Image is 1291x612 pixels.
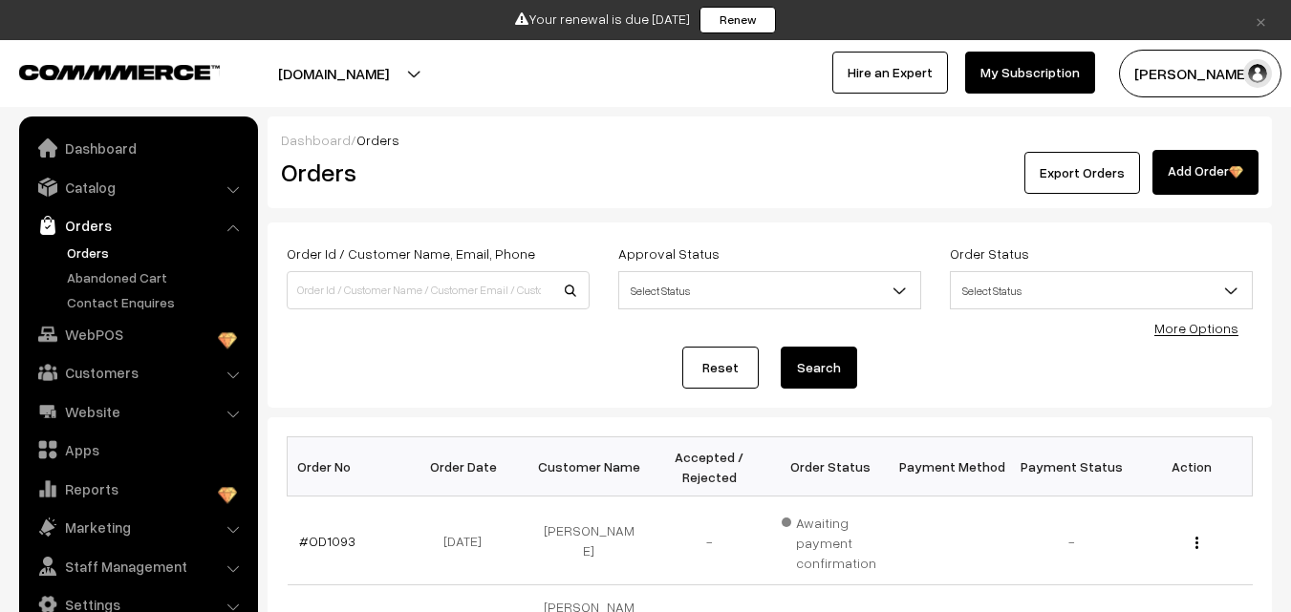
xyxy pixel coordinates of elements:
[408,496,528,585] td: [DATE]
[287,271,590,309] input: Order Id / Customer Name / Customer Email / Customer Phone
[288,437,408,496] th: Order No
[408,437,528,496] th: Order Date
[699,7,776,33] a: Renew
[682,347,759,389] a: Reset
[1248,9,1274,32] a: ×
[1154,320,1238,336] a: More Options
[528,496,649,585] td: [PERSON_NAME]
[1119,50,1281,97] button: [PERSON_NAME]
[281,158,588,187] h2: Orders
[24,170,251,204] a: Catalog
[618,243,720,264] label: Approval Status
[24,549,251,583] a: Staff Management
[528,437,649,496] th: Customer Name
[62,243,251,263] a: Orders
[19,65,220,79] img: COMMMERCE
[24,472,251,506] a: Reports
[1011,437,1131,496] th: Payment Status
[1011,496,1131,585] td: -
[24,510,251,544] a: Marketing
[24,433,251,467] a: Apps
[1243,59,1272,88] img: user
[299,533,355,549] a: #OD1093
[24,355,251,390] a: Customers
[24,208,251,243] a: Orders
[281,132,351,148] a: Dashboard
[832,52,948,94] a: Hire an Expert
[891,437,1011,496] th: Payment Method
[1152,150,1259,195] a: Add Order
[24,394,251,429] a: Website
[24,317,251,351] a: WebPOS
[770,437,891,496] th: Order Status
[19,59,186,82] a: COMMMERCE
[619,274,920,307] span: Select Status
[950,271,1253,309] span: Select Status
[287,243,535,264] label: Order Id / Customer Name, Email, Phone
[951,274,1252,307] span: Select Status
[62,292,251,312] a: Contact Enquires
[1131,437,1252,496] th: Action
[211,50,456,97] button: [DOMAIN_NAME]
[24,131,251,165] a: Dashboard
[649,437,769,496] th: Accepted / Rejected
[618,271,921,309] span: Select Status
[356,132,399,148] span: Orders
[62,267,251,287] a: Abandoned Cart
[1024,152,1140,194] button: Export Orders
[281,130,1259,150] div: /
[965,52,1095,94] a: My Subscription
[781,347,857,389] button: Search
[7,7,1284,33] div: Your renewal is due [DATE]
[649,496,769,585] td: -
[782,508,879,573] span: Awaiting payment confirmation
[1195,537,1198,549] img: Menu
[950,243,1029,264] label: Order Status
